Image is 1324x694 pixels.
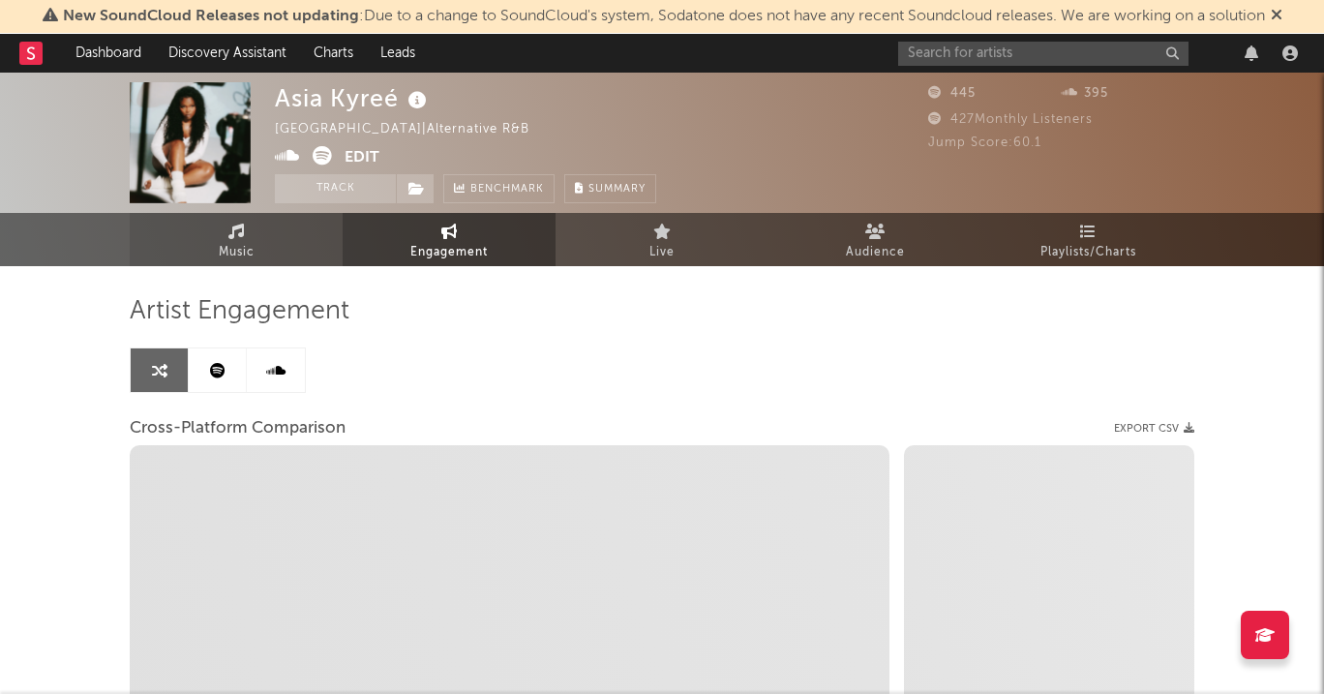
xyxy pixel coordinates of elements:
button: Edit [345,146,379,170]
span: Engagement [410,241,488,264]
a: Live [556,213,768,266]
span: 445 [928,87,976,100]
span: New SoundCloud Releases not updating [63,9,359,24]
a: Discovery Assistant [155,34,300,73]
a: Engagement [343,213,556,266]
span: Playlists/Charts [1040,241,1136,264]
button: Track [275,174,396,203]
span: Dismiss [1271,9,1282,24]
input: Search for artists [898,42,1189,66]
span: Summary [588,184,646,195]
a: Dashboard [62,34,155,73]
a: Audience [768,213,981,266]
a: Charts [300,34,367,73]
span: 395 [1062,87,1108,100]
span: 427 Monthly Listeners [928,113,1093,126]
span: Live [649,241,675,264]
span: Jump Score: 60.1 [928,136,1041,149]
a: Benchmark [443,174,555,203]
a: Playlists/Charts [981,213,1194,266]
a: Music [130,213,343,266]
span: Audience [846,241,905,264]
div: [GEOGRAPHIC_DATA] | Alternative R&B [275,118,552,141]
span: Cross-Platform Comparison [130,417,346,440]
span: Artist Engagement [130,300,349,323]
span: Music [219,241,255,264]
div: Asia Kyreé [275,82,432,114]
a: Leads [367,34,429,73]
button: Export CSV [1114,423,1194,435]
button: Summary [564,174,656,203]
span: : Due to a change to SoundCloud's system, Sodatone does not have any recent Soundcloud releases. ... [63,9,1265,24]
span: Benchmark [470,178,544,201]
